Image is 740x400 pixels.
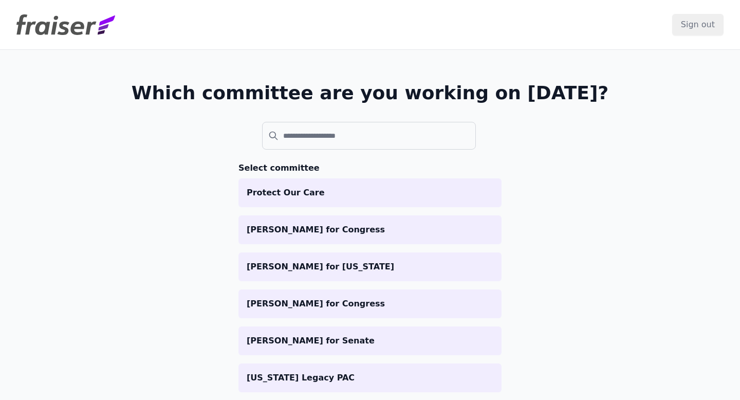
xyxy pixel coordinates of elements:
a: [PERSON_NAME] for Congress [238,215,502,244]
a: [PERSON_NAME] for Senate [238,326,502,355]
p: [PERSON_NAME] for Congress [247,298,493,310]
a: [PERSON_NAME] for [US_STATE] [238,252,502,281]
p: [PERSON_NAME] for [US_STATE] [247,261,493,273]
p: [PERSON_NAME] for Congress [247,224,493,236]
p: Protect Our Care [247,187,493,199]
input: Sign out [672,14,724,35]
p: [PERSON_NAME] for Senate [247,335,493,347]
p: [US_STATE] Legacy PAC [247,372,493,384]
a: [PERSON_NAME] for Congress [238,289,502,318]
a: Protect Our Care [238,178,502,207]
h3: Select committee [238,162,502,174]
img: Fraiser Logo [16,14,115,35]
h1: Which committee are you working on [DATE]? [132,83,609,103]
a: [US_STATE] Legacy PAC [238,363,502,392]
